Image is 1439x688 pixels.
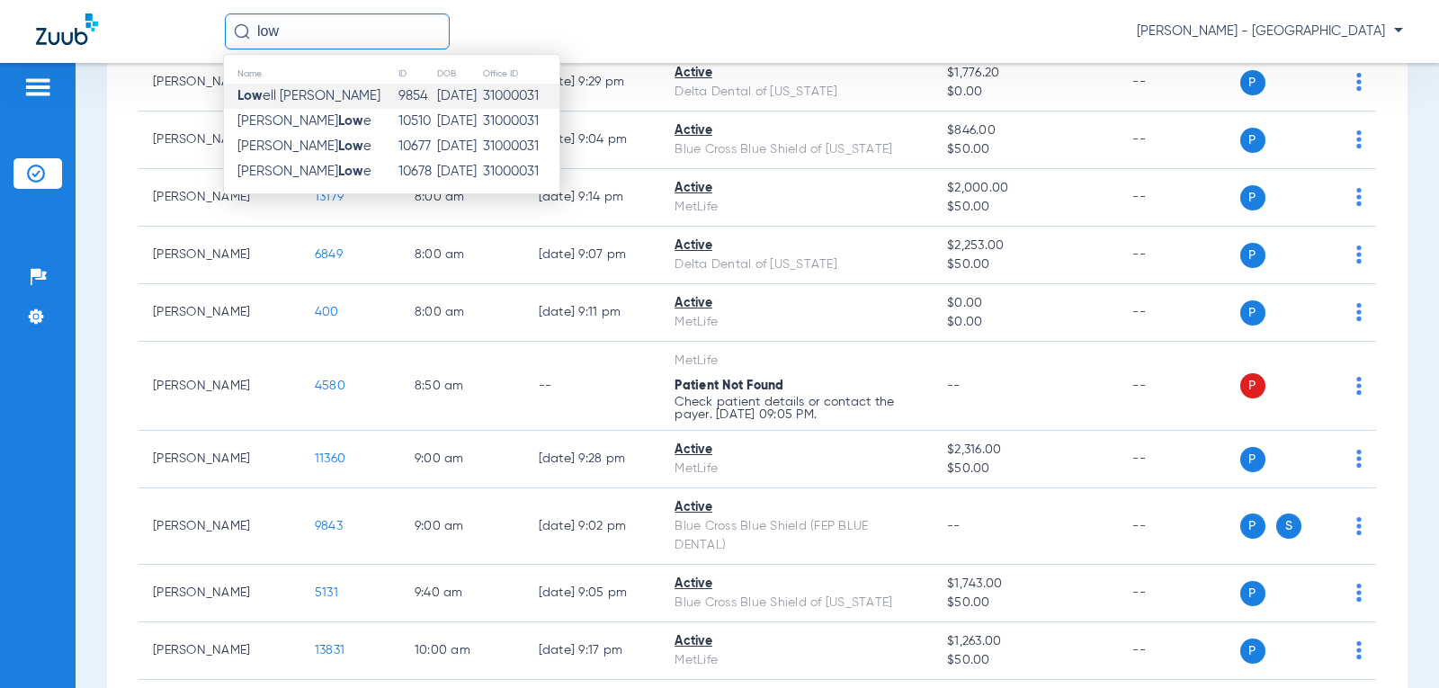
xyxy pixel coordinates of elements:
img: group-dot-blue.svg [1356,641,1362,659]
td: -- [1118,565,1239,622]
input: Search for patients [225,13,450,49]
td: [PERSON_NAME] [139,284,300,342]
span: $50.00 [947,198,1104,217]
span: 13831 [315,644,344,657]
div: Delta Dental of [US_STATE] [675,255,918,274]
span: S [1276,514,1301,539]
td: [PERSON_NAME] [139,565,300,622]
span: P [1240,243,1265,268]
strong: Low [338,114,363,128]
span: P [1240,447,1265,472]
img: group-dot-blue.svg [1356,450,1362,468]
span: -- [947,380,961,392]
td: -- [524,342,661,431]
td: [DATE] 9:04 PM [524,112,661,169]
td: -- [1118,488,1239,565]
div: Active [675,179,918,198]
span: [PERSON_NAME] e [237,139,371,153]
img: hamburger-icon [23,76,52,98]
div: MetLife [675,313,918,332]
span: P [1240,128,1265,153]
td: [DATE] 9:28 PM [524,431,661,488]
td: [PERSON_NAME] [139,431,300,488]
td: [DATE] [436,159,482,184]
span: P [1240,514,1265,539]
img: group-dot-blue.svg [1356,584,1362,602]
td: -- [1118,284,1239,342]
span: 4580 [315,380,345,392]
span: $2,000.00 [947,179,1104,198]
td: 10:00 AM [400,622,524,680]
td: 31000031 [482,84,559,109]
td: 9:40 AM [400,565,524,622]
img: Zuub Logo [36,13,98,45]
span: 13179 [315,191,344,203]
span: -- [947,520,961,532]
span: $0.00 [947,83,1104,102]
td: [DATE] 9:07 PM [524,227,661,284]
span: $1,743.00 [947,575,1104,594]
span: P [1240,639,1265,664]
div: Active [675,64,918,83]
span: $1,263.00 [947,632,1104,651]
td: [PERSON_NAME] [139,622,300,680]
td: [DATE] 9:17 PM [524,622,661,680]
span: [PERSON_NAME] e [237,165,371,178]
span: $50.00 [947,594,1104,612]
td: [PERSON_NAME] [139,488,300,565]
img: group-dot-blue.svg [1356,303,1362,321]
td: [DATE] 9:02 PM [524,488,661,565]
span: $1,776.20 [947,64,1104,83]
th: DOB [436,64,482,84]
td: -- [1118,342,1239,431]
td: 9:00 AM [400,488,524,565]
td: -- [1118,622,1239,680]
td: [DATE] 9:14 PM [524,169,661,227]
td: 9854 [398,84,436,109]
span: $2,253.00 [947,237,1104,255]
span: Patient Not Found [675,380,783,392]
img: group-dot-blue.svg [1356,188,1362,206]
td: 31000031 [482,159,559,184]
td: 31000031 [482,109,559,134]
img: group-dot-blue.svg [1356,130,1362,148]
img: group-dot-blue.svg [1356,246,1362,264]
div: MetLife [675,198,918,217]
strong: Low [338,139,363,153]
td: [DATE] [436,109,482,134]
img: group-dot-blue.svg [1356,73,1362,91]
div: Active [675,498,918,517]
img: group-dot-blue.svg [1356,377,1362,395]
div: Blue Cross Blue Shield of [US_STATE] [675,594,918,612]
td: -- [1118,169,1239,227]
strong: Low [237,89,263,103]
td: [DATE] [436,134,482,159]
div: Active [675,575,918,594]
td: 8:50 AM [400,342,524,431]
div: Active [675,121,918,140]
p: Check patient details or contact the payer. [DATE] 09:05 PM. [675,396,918,421]
td: 10677 [398,134,436,159]
td: 8:00 AM [400,227,524,284]
td: 9:00 AM [400,431,524,488]
img: Search Icon [234,23,250,40]
td: [PERSON_NAME] [139,112,300,169]
span: [PERSON_NAME] e [237,114,371,128]
span: P [1240,70,1265,95]
div: Active [675,632,918,651]
td: [PERSON_NAME] [139,342,300,431]
span: P [1240,581,1265,606]
span: 5131 [315,586,338,599]
div: Delta Dental of [US_STATE] [675,83,918,102]
div: MetLife [675,352,918,371]
td: 31000031 [482,134,559,159]
td: -- [1118,431,1239,488]
span: 11360 [315,452,345,465]
td: [PERSON_NAME] [139,169,300,227]
span: 6849 [315,248,343,261]
td: 8:00 AM [400,169,524,227]
div: Active [675,441,918,460]
td: -- [1118,54,1239,112]
div: MetLife [675,651,918,670]
span: $846.00 [947,121,1104,140]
